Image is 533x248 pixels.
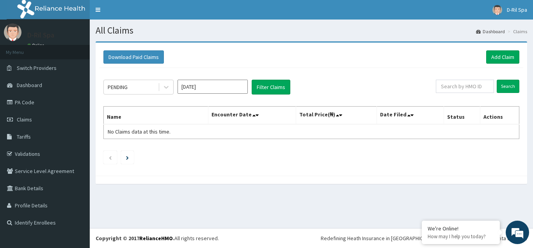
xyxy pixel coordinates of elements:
img: User Image [492,5,502,15]
th: Actions [480,107,519,125]
div: PENDING [108,83,128,91]
button: Filter Claims [252,80,290,95]
span: Switch Providers [17,64,57,71]
th: Total Price(₦) [296,107,377,125]
span: Tariffs [17,133,31,140]
span: D-Ril Spa [507,6,527,13]
span: No Claims data at this time. [108,128,171,135]
a: RelianceHMO [139,235,173,242]
p: How may I help you today? [428,233,494,240]
div: We're Online! [428,225,494,232]
a: Dashboard [476,28,505,35]
th: Status [444,107,480,125]
a: Add Claim [486,50,519,64]
button: Download Paid Claims [103,50,164,64]
input: Select Month and Year [178,80,248,94]
th: Date Filed [377,107,444,125]
span: Claims [17,116,32,123]
th: Name [104,107,208,125]
p: D-Ril Spa [27,32,54,39]
input: Search [497,80,519,93]
th: Encounter Date [208,107,296,125]
li: Claims [506,28,527,35]
img: User Image [4,23,21,41]
a: Previous page [108,154,112,161]
a: Online [27,43,46,48]
input: Search by HMO ID [436,80,494,93]
a: Next page [126,154,129,161]
h1: All Claims [96,25,527,36]
span: Dashboard [17,82,42,89]
footer: All rights reserved. [90,228,533,248]
strong: Copyright © 2017 . [96,235,174,242]
div: Redefining Heath Insurance in [GEOGRAPHIC_DATA] using Telemedicine and Data Science! [321,234,527,242]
